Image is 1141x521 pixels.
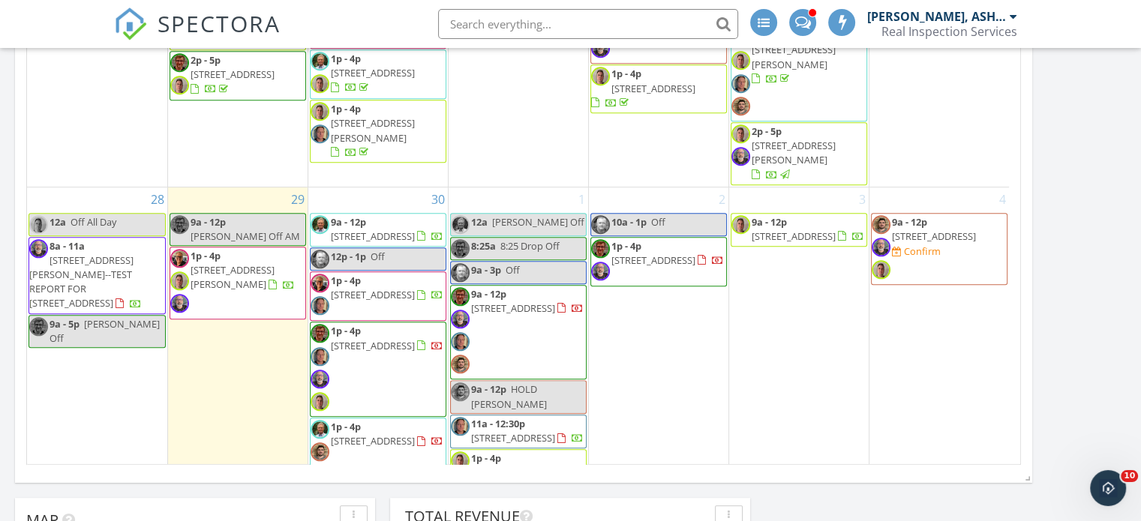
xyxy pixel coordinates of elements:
img: selfie.jpg [731,124,750,143]
img: selfie__2.png [451,355,470,373]
img: brian.jpeg [29,317,48,336]
a: 2p - 5p [STREET_ADDRESS][PERSON_NAME] [752,124,836,181]
iframe: Intercom live chat [1090,470,1126,506]
span: 1p - 4p [331,52,361,65]
a: 9a - 12p [STREET_ADDRESS] [471,287,584,315]
a: SPECTORA [114,20,281,52]
img: brian.jpeg [451,287,470,306]
a: 1p - 4p [STREET_ADDRESS] [591,67,695,109]
span: [STREET_ADDRESS] [611,253,695,267]
span: [STREET_ADDRESS] [331,229,415,243]
a: 9a - 12p [STREET_ADDRESS] [310,213,446,247]
a: 1p - 4p [450,449,587,499]
span: 9a - 12p [471,287,506,301]
a: 2p - 5p [STREET_ADDRESS] [170,51,306,100]
img: 20140629_193914.jpg [451,215,470,234]
a: 2p - 5p [STREET_ADDRESS] [191,53,275,95]
span: 1p - 4p [611,239,641,253]
img: selfie_.png [311,274,329,292]
span: [STREET_ADDRESS] [752,229,836,243]
span: 8:25 Drop Off [500,239,560,253]
a: 1p - 4p [STREET_ADDRESS][PERSON_NAME] [170,247,306,319]
img: thumbnail_img1351.jpg [591,215,610,234]
a: 1p - 4p [STREET_ADDRESS] [331,324,443,352]
img: selfie.jpg [170,76,189,94]
td: Go to September 30, 2025 [308,187,448,500]
a: 1p - 4p [STREET_ADDRESS] [590,64,727,113]
span: 1p - 4p [331,274,361,287]
img: selfie.jpg [451,451,470,470]
img: selfie_2.png [311,124,329,143]
td: Go to October 1, 2025 [448,187,588,500]
img: selfie_2.png [731,74,750,93]
img: 70621596858__288f7849bc5b47598fabecf9cd2160cd.jpeg [311,370,329,388]
a: 9a - 12p [STREET_ADDRESS] Confirm [871,213,1008,286]
span: 1p - 4p [191,249,221,262]
span: Off [506,263,520,277]
td: Go to October 4, 2025 [869,187,1009,500]
span: [STREET_ADDRESS] [331,288,415,301]
a: Confirm [892,244,941,259]
div: [PERSON_NAME], ASHI Certified [867,9,1006,24]
img: 70621596858__288f7849bc5b47598fabecf9cd2160cd.jpeg [872,238,890,256]
a: Go to October 4, 2025 [996,187,1009,211]
a: 1p - 4p [STREET_ADDRESS] [310,49,446,99]
img: 20140629_193914.jpg [311,215,329,234]
a: 1p - 4p [STREET_ADDRESS] [331,274,443,301]
a: Go to October 2, 2025 [716,187,728,211]
span: 1p - 4p [611,67,641,80]
div: Confirm [904,245,941,257]
span: [STREET_ADDRESS] [471,431,555,445]
span: 10 [1121,470,1138,482]
span: 9a - 5p [50,317,80,331]
span: HOLD [PERSON_NAME] [471,382,547,410]
img: selfie_2.png [311,296,329,315]
a: 11a - 12:30p [STREET_ADDRESS] [471,417,584,445]
span: [STREET_ADDRESS][PERSON_NAME]--TEST REPORT FOR [STREET_ADDRESS] [29,253,134,310]
span: 2p - 5p [191,53,221,67]
img: The Best Home Inspection Software - Spectora [114,7,147,40]
span: 12a [50,215,66,229]
span: Off [371,250,385,263]
img: selfie.jpg [29,215,48,234]
img: selfie.jpg [591,67,610,85]
img: selfie.jpg [731,215,750,234]
span: [STREET_ADDRESS] [191,67,275,81]
a: 1p - 4p [STREET_ADDRESS][PERSON_NAME] [310,100,446,163]
img: 70621596858__288f7849bc5b47598fabecf9cd2160cd.jpeg [591,262,610,280]
span: Off All Day [71,215,116,229]
a: 11a - 12:30p [STREET_ADDRESS] [450,415,587,448]
span: [STREET_ADDRESS] [331,434,415,448]
span: [STREET_ADDRESS][PERSON_NAME] [191,263,275,291]
img: selfie.jpg [311,74,329,93]
span: [STREET_ADDRESS] [611,82,695,95]
img: brian.jpeg [451,239,470,258]
img: selfie__2.png [451,382,470,401]
a: 1p - 4p [STREET_ADDRESS][PERSON_NAME] [331,102,415,159]
img: selfie_2.png [451,417,470,436]
img: selfie_2.png [311,347,329,366]
a: 9a - 12p [STREET_ADDRESS] [892,215,976,243]
img: selfie.jpg [311,392,329,411]
img: thumbnail_img1351.jpg [451,263,470,282]
a: 8a - 11a [STREET_ADDRESS][PERSON_NAME]--TEST REPORT FOR [STREET_ADDRESS] [29,237,166,314]
img: selfie.jpg [311,102,329,121]
span: [PERSON_NAME] Off [492,215,584,229]
td: Go to September 28, 2025 [27,187,167,500]
img: 70621596858__288f7849bc5b47598fabecf9cd2160cd.jpeg [731,147,750,166]
a: 1p - 4p [STREET_ADDRESS] [310,271,446,321]
span: 10a - 1p [611,215,647,229]
img: selfie.jpg [731,51,750,70]
a: 9a - 12p [STREET_ADDRESS] [450,285,587,380]
span: 2p - 5p [752,124,782,138]
img: 20140629_193914.jpg [311,52,329,70]
a: 9a - 12p [STREET_ADDRESS] [331,215,443,243]
a: Go to September 28, 2025 [148,187,167,211]
img: 70621596858__288f7849bc5b47598fabecf9cd2160cd.jpeg [451,310,470,328]
span: [STREET_ADDRESS][PERSON_NAME] [331,116,415,144]
a: 1p - 4p [STREET_ADDRESS] [611,239,724,267]
a: 9a - 12p [STREET_ADDRESS] [752,215,864,243]
img: selfie_.png [170,249,189,268]
img: selfie.jpg [872,260,890,279]
span: 1p - 4p [331,420,361,433]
